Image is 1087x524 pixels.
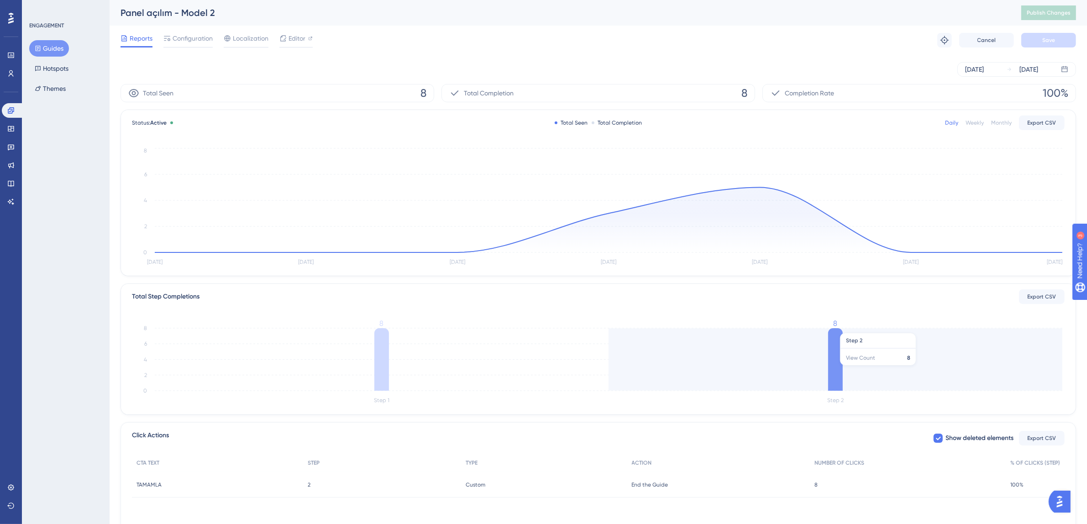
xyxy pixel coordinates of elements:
span: Configuration [173,33,213,44]
tspan: 0 [143,388,147,394]
span: Publish Changes [1027,9,1071,16]
tspan: 4 [144,197,147,204]
tspan: [DATE] [903,259,919,266]
tspan: [DATE] [450,259,465,266]
span: Need Help? [21,2,57,13]
tspan: 8 [380,319,384,328]
span: NUMBER OF CLICKS [814,459,864,466]
span: % OF CLICKS (STEP) [1010,459,1060,466]
div: Weekly [966,119,984,126]
span: CTA TEXT [137,459,159,466]
button: Export CSV [1019,115,1065,130]
span: Editor [289,33,305,44]
span: 8 [814,481,818,488]
button: Themes [29,80,71,97]
button: Publish Changes [1021,5,1076,20]
span: ACTION [632,459,652,466]
button: Guides [29,40,69,57]
span: Save [1042,37,1055,44]
span: Status: [132,119,167,126]
span: Export CSV [1028,293,1056,300]
span: TYPE [466,459,478,466]
span: Localization [233,33,268,44]
tspan: [DATE] [1047,259,1062,266]
span: STEP [308,459,320,466]
span: 8 [420,86,426,100]
tspan: 8 [834,319,838,328]
tspan: 6 [144,171,147,178]
span: TAMAMLA [137,481,162,488]
tspan: 4 [144,356,147,363]
button: Hotspots [29,60,74,77]
span: 100% [1043,86,1068,100]
div: Daily [945,119,958,126]
button: Cancel [959,33,1014,47]
iframe: UserGuiding AI Assistant Launcher [1049,488,1076,515]
tspan: 6 [144,341,147,347]
tspan: [DATE] [147,259,163,266]
div: Total Seen [555,119,588,126]
div: 3 [63,5,66,12]
div: [DATE] [965,64,984,75]
tspan: 2 [144,372,147,378]
span: Active [150,120,167,126]
span: 8 [741,86,747,100]
span: 100% [1010,481,1024,488]
tspan: 8 [144,147,147,154]
span: Total Seen [143,88,173,99]
span: Custom [466,481,485,488]
button: Export CSV [1019,289,1065,304]
tspan: Step 1 [374,398,389,404]
tspan: [DATE] [601,259,616,266]
tspan: 2 [144,223,147,230]
tspan: Step 2 [827,398,844,404]
tspan: 0 [143,249,147,256]
tspan: [DATE] [752,259,767,266]
div: Total Completion [592,119,642,126]
div: [DATE] [1019,64,1038,75]
div: Total Step Completions [132,291,200,302]
span: Show deleted elements [945,433,1013,444]
span: Export CSV [1028,435,1056,442]
span: Cancel [977,37,996,44]
span: Total Completion [464,88,514,99]
div: Monthly [991,119,1012,126]
span: Export CSV [1028,119,1056,126]
span: Click Actions [132,430,169,446]
button: Save [1021,33,1076,47]
tspan: 8 [144,325,147,331]
span: Completion Rate [785,88,834,99]
button: Export CSV [1019,431,1065,445]
div: ENGAGEMENT [29,22,64,29]
tspan: [DATE] [298,259,314,266]
div: Panel açılım - Model 2 [121,6,998,19]
span: 2 [308,481,310,488]
span: Reports [130,33,152,44]
span: End the Guide [632,481,668,488]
